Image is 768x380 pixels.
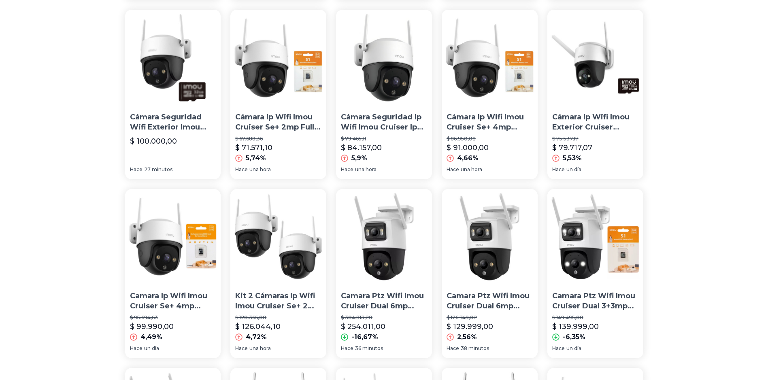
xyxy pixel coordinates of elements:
[341,345,353,352] span: Hace
[130,345,143,352] span: Hace
[447,112,533,132] p: Cámara Ip Wifi Imou Cruiser Se+ 4mp Audio [PERSON_NAME] 2k +64gb
[355,166,377,173] span: una hora
[230,10,326,179] a: Cámara Ip Wifi Imou Cruiser Se+ 2mp Full Color Audio +64gb Cámara Ip Wifi Imou Cruiser Se+ 2mp Fu...
[447,345,459,352] span: Hace
[547,10,643,106] img: Cámara Ip Wifi Imou Exterior Cruiser Motorizada + 128gb
[144,345,159,352] span: un día
[130,166,143,173] span: Hace
[552,291,638,311] p: Camara Ptz Wifi Imou Cruiser Dual 3+3mp Sirena+ Memoria 64gb
[552,314,638,321] p: $ 149.495,00
[552,142,592,153] p: $ 79.717,07
[447,291,533,311] p: Camara Ptz Wifi Imou Cruiser Dual 6mp (3+3mp) Sirena Audio
[235,166,248,173] span: Hace
[566,166,581,173] span: un día
[235,314,321,321] p: $ 120.366,00
[355,345,383,352] span: 36 minutos
[246,153,266,163] p: 5,74%
[130,136,177,147] p: $ 100.000,00
[341,136,427,142] p: $ 79.465,11
[230,189,326,285] img: Kit 2 Cámaras Ip Wifi Imou Cruiser Se+ 2mp Full Color Audio
[552,321,599,332] p: $ 139.999,00
[461,345,489,352] span: 38 minutos
[351,332,378,342] p: -16,67%
[235,112,321,132] p: Cámara Ip Wifi Imou Cruiser Se+ 2mp Full Color Audio +64gb
[566,345,581,352] span: un día
[552,166,565,173] span: Hace
[447,142,489,153] p: $ 91.000,00
[235,291,321,311] p: Kit 2 Cámaras Ip Wifi Imou Cruiser Se+ 2mp Full Color Audio
[341,112,427,132] p: Cámara Seguridad Ip Wifi Imou Cruiser Ipc-s41fep [PERSON_NAME]
[249,166,271,173] span: una hora
[130,112,216,132] p: Cámara Seguridad Wifi Exterior Imou Cruiser Se+ Microsd 64gb
[457,332,477,342] p: 2,56%
[336,189,432,358] a: Camara Ptz Wifi Imou Cruiser Dual 6mp (3+3mp) Sirena AudioCamara Ptz Wifi Imou Cruiser Dual 6mp (...
[130,291,216,311] p: Camara Ip Wifi Imou Cruiser Se+ 4mp Audio [PERSON_NAME] 2k + 128gb
[442,10,538,179] a: Cámara Ip Wifi Imou Cruiser Se+ 4mp Audio Luz 2k +64gbCámara Ip Wifi Imou Cruiser Se+ 4mp Audio [...
[235,142,272,153] p: $ 71.571,10
[235,136,321,142] p: $ 67.688,36
[125,10,221,179] a: Cámara Seguridad Wifi Exterior Imou Cruiser Se+ Microsd 64gbCámara Seguridad Wifi Exterior Imou C...
[563,332,585,342] p: -6,35%
[447,136,533,142] p: $ 86.950,08
[447,321,493,332] p: $ 129.999,00
[457,153,479,163] p: 4,66%
[130,321,174,332] p: $ 99.990,00
[246,332,267,342] p: 4,72%
[563,153,582,163] p: 5,53%
[336,189,432,285] img: Camara Ptz Wifi Imou Cruiser Dual 6mp (3+3mp) Sirena Audio
[351,153,367,163] p: 5,9%
[341,166,353,173] span: Hace
[552,112,638,132] p: Cámara Ip Wifi Imou Exterior Cruiser Motorizada + 128gb
[125,10,221,106] img: Cámara Seguridad Wifi Exterior Imou Cruiser Se+ Microsd 64gb
[336,10,432,106] img: Cámara Seguridad Ip Wifi Imou Cruiser Ipc-s41fep Blanco
[140,332,162,342] p: 4,49%
[447,166,459,173] span: Hace
[461,166,482,173] span: una hora
[442,10,538,106] img: Cámara Ip Wifi Imou Cruiser Se+ 4mp Audio Luz 2k +64gb
[235,345,248,352] span: Hace
[144,166,172,173] span: 27 minutos
[552,345,565,352] span: Hace
[230,189,326,358] a: Kit 2 Cámaras Ip Wifi Imou Cruiser Se+ 2mp Full Color AudioKit 2 Cámaras Ip Wifi Imou Cruiser Se+...
[249,345,271,352] span: una hora
[447,314,533,321] p: $ 126.749,02
[341,142,382,153] p: $ 84.157,00
[341,291,427,311] p: Camara Ptz Wifi Imou Cruiser Dual 6mp (3+3mp) Sirena Audio
[547,189,643,358] a: Camara Ptz Wifi Imou Cruiser Dual 3+3mp Sirena+ Memoria 64gbCamara Ptz Wifi Imou Cruiser Dual 3+3...
[442,189,538,285] img: Camara Ptz Wifi Imou Cruiser Dual 6mp (3+3mp) Sirena Audio
[341,314,427,321] p: $ 304.813,20
[547,10,643,179] a: Cámara Ip Wifi Imou Exterior Cruiser Motorizada + 128gbCámara Ip Wifi Imou Exterior Cruiser Motor...
[235,321,281,332] p: $ 126.044,10
[130,314,216,321] p: $ 95.694,63
[547,189,643,285] img: Camara Ptz Wifi Imou Cruiser Dual 3+3mp Sirena+ Memoria 64gb
[230,10,326,106] img: Cámara Ip Wifi Imou Cruiser Se+ 2mp Full Color Audio +64gb
[336,10,432,179] a: Cámara Seguridad Ip Wifi Imou Cruiser Ipc-s41fep BlancoCámara Seguridad Ip Wifi Imou Cruiser Ipc-...
[125,189,221,285] img: Camara Ip Wifi Imou Cruiser Se+ 4mp Audio Luz 2k + 128gb
[552,136,638,142] p: $ 75.537,17
[442,189,538,358] a: Camara Ptz Wifi Imou Cruiser Dual 6mp (3+3mp) Sirena AudioCamara Ptz Wifi Imou Cruiser Dual 6mp (...
[125,189,221,358] a: Camara Ip Wifi Imou Cruiser Se+ 4mp Audio Luz 2k + 128gbCamara Ip Wifi Imou Cruiser Se+ 4mp Audio...
[341,321,385,332] p: $ 254.011,00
